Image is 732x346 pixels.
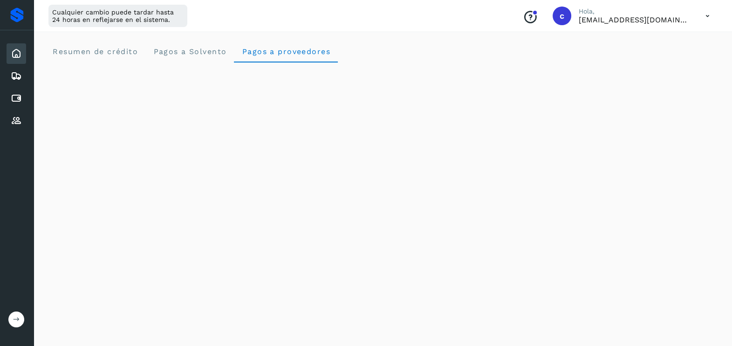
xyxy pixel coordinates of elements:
[153,47,226,56] span: Pagos a Solvento
[7,88,26,109] div: Cuentas por pagar
[7,111,26,131] div: Proveedores
[579,7,691,15] p: Hola,
[579,15,691,24] p: contabilidad@primelogistics.com.mx
[241,47,330,56] span: Pagos a proveedores
[7,43,26,64] div: Inicio
[52,47,138,56] span: Resumen de crédito
[7,66,26,86] div: Embarques
[48,5,187,27] div: Cualquier cambio puede tardar hasta 24 horas en reflejarse en el sistema.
